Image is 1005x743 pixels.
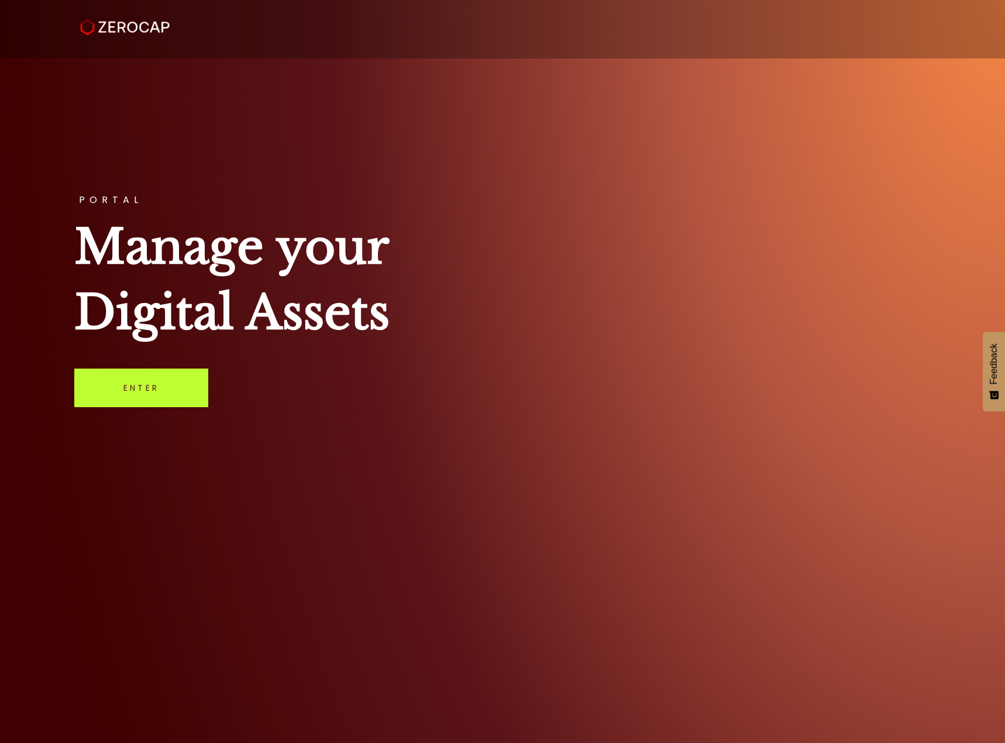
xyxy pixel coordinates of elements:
[74,369,208,407] a: Enter
[74,195,931,205] h3: PORTAL
[983,332,1005,411] button: Feedback - Show survey
[80,19,170,36] img: ZeroCap
[74,214,931,345] h1: Manage your Digital Assets
[989,343,999,384] span: Feedback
